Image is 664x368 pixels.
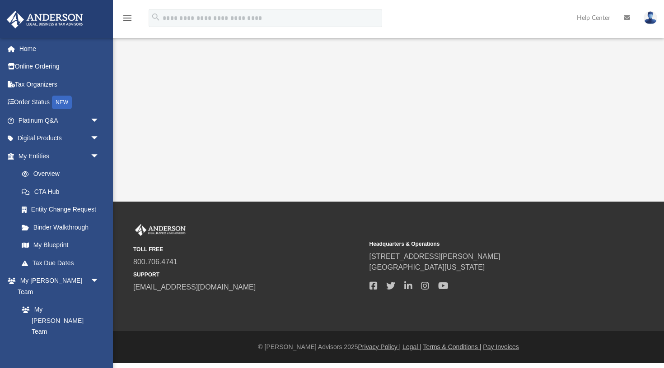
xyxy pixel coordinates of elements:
[13,165,113,183] a: Overview
[13,236,108,254] a: My Blueprint
[133,271,363,279] small: SUPPORT
[644,11,657,24] img: User Pic
[6,111,113,129] a: Platinum Q&Aarrow_drop_down
[6,147,113,165] a: My Entitiesarrow_drop_down
[122,13,133,23] i: menu
[6,40,113,58] a: Home
[133,283,256,291] a: [EMAIL_ADDRESS][DOMAIN_NAME]
[90,129,108,148] span: arrow_drop_down
[122,17,133,23] a: menu
[13,201,113,219] a: Entity Change Request
[369,253,500,260] a: [STREET_ADDRESS][PERSON_NAME]
[358,343,401,350] a: Privacy Policy |
[13,301,104,341] a: My [PERSON_NAME] Team
[402,343,421,350] a: Legal |
[52,96,72,109] div: NEW
[90,147,108,166] span: arrow_drop_down
[133,224,187,236] img: Anderson Advisors Platinum Portal
[6,93,113,112] a: Order StatusNEW
[369,240,599,248] small: Headquarters & Operations
[483,343,519,350] a: Pay Invoices
[4,11,86,28] img: Anderson Advisors Platinum Portal
[13,218,113,236] a: Binder Walkthrough
[6,75,113,93] a: Tax Organizers
[90,272,108,290] span: arrow_drop_down
[151,12,161,22] i: search
[90,111,108,130] span: arrow_drop_down
[369,263,485,271] a: [GEOGRAPHIC_DATA][US_STATE]
[6,129,113,147] a: Digital Productsarrow_drop_down
[423,343,482,350] a: Terms & Conditions |
[6,58,113,76] a: Online Ordering
[113,342,664,352] div: © [PERSON_NAME] Advisors 2025
[133,258,178,266] a: 800.706.4741
[13,183,113,201] a: CTA Hub
[133,245,363,253] small: TOLL FREE
[13,254,113,272] a: Tax Due Dates
[6,272,108,301] a: My [PERSON_NAME] Teamarrow_drop_down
